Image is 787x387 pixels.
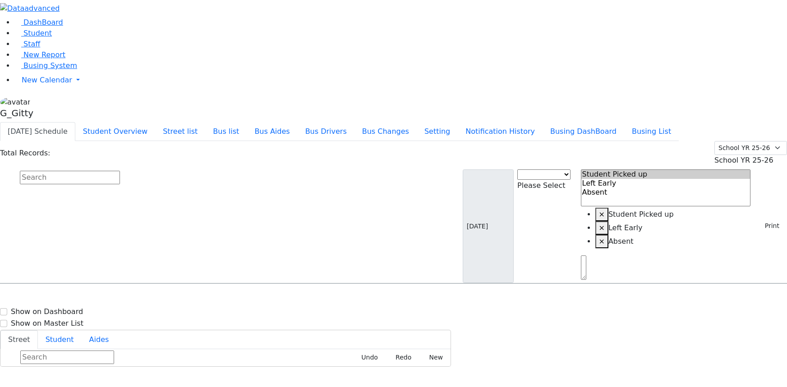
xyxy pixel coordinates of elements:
[298,122,354,141] button: Bus Drivers
[14,50,65,59] a: New Report
[82,330,117,349] button: Aides
[11,318,83,329] label: Show on Master List
[517,181,565,190] span: Please Select
[581,170,750,179] option: Student Picked up
[38,330,82,349] button: Student
[155,122,205,141] button: Street list
[23,18,63,27] span: DashBoard
[23,29,52,37] span: Student
[595,235,608,248] button: Remove item
[581,255,586,280] textarea: Search
[75,122,155,141] button: Student Overview
[608,223,643,232] span: Left Early
[624,122,679,141] button: Busing List
[754,219,783,233] button: Print
[714,156,773,164] span: School YR 25-26
[419,351,447,364] button: New
[599,210,605,219] span: ×
[14,61,77,70] a: Busing System
[20,171,120,184] input: Search
[205,122,247,141] button: Bus list
[22,76,72,84] span: New Calendar
[0,349,451,366] div: Street
[386,351,415,364] button: Redo
[20,351,114,364] input: Search
[595,208,751,221] li: Student Picked up
[599,223,605,232] span: ×
[714,141,787,155] select: Default select example
[417,122,458,141] button: Setting
[14,71,787,89] a: New Calendar
[595,235,751,248] li: Absent
[543,122,624,141] button: Busing DashBoard
[458,122,543,141] button: Notification History
[0,330,38,349] button: Street
[581,179,750,188] option: Left Early
[354,122,417,141] button: Bus Changes
[608,237,634,246] span: Absent
[23,40,40,48] span: Staff
[247,122,297,141] button: Bus Aides
[608,210,674,219] span: Student Picked up
[595,208,608,221] button: Remove item
[11,306,83,317] label: Show on Dashboard
[351,351,382,364] button: Undo
[14,29,52,37] a: Student
[23,61,77,70] span: Busing System
[14,40,40,48] a: Staff
[581,188,750,197] option: Absent
[595,221,608,235] button: Remove item
[599,237,605,246] span: ×
[23,50,65,59] span: New Report
[595,221,751,235] li: Left Early
[14,18,63,27] a: DashBoard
